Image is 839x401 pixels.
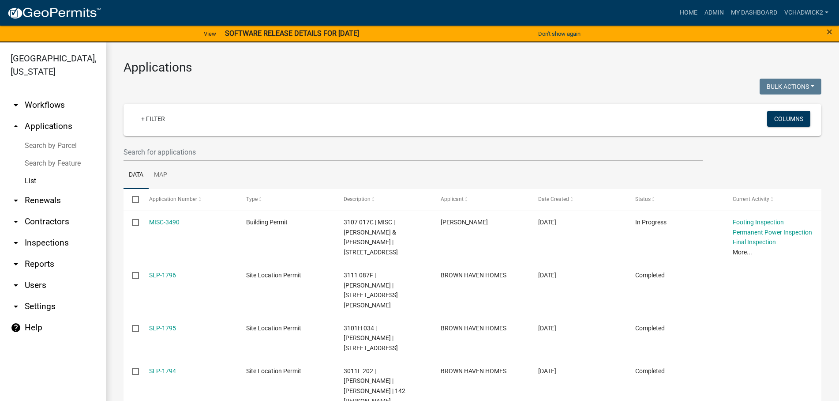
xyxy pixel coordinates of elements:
span: 3107 017C | MISC | JOSH & ALLISON STOVER | 1140 WHITEPATH SPRINGS RD [344,219,398,256]
datatable-header-cell: Status [627,189,724,210]
a: View [200,26,220,41]
span: Site Location Permit [246,367,301,375]
span: 3101H 034 | CHARLOTTE REED | 1110 HIGH SUMMIT DR [344,325,398,352]
a: Map [149,161,172,189]
span: Completed [635,272,665,279]
span: 09/24/2025 [538,325,556,332]
i: arrow_drop_down [11,280,21,291]
span: Date Created [538,196,569,202]
span: Status [635,196,651,202]
a: MISC-3490 [149,219,180,226]
i: arrow_drop_down [11,259,21,269]
button: Bulk Actions [760,79,821,95]
a: SLP-1796 [149,272,176,279]
span: Current Activity [733,196,769,202]
span: BROWN HAVEN HOMES [441,272,506,279]
a: SLP-1794 [149,367,176,375]
span: JOSH E. STOVER [441,219,488,226]
span: BROWN HAVEN HOMES [441,325,506,332]
span: Completed [635,325,665,332]
a: Permanent Power Inspection [733,229,812,236]
a: Admin [701,4,727,21]
button: Close [827,26,832,37]
datatable-header-cell: Select [124,189,140,210]
datatable-header-cell: Applicant [432,189,530,210]
datatable-header-cell: Type [238,189,335,210]
i: arrow_drop_down [11,238,21,248]
span: Description [344,196,371,202]
strong: SOFTWARE RELEASE DETAILS FOR [DATE] [225,29,359,38]
span: In Progress [635,219,667,226]
button: Don't show again [535,26,584,41]
span: 09/24/2025 [538,219,556,226]
h3: Applications [124,60,821,75]
datatable-header-cell: Application Number [140,189,238,210]
i: arrow_drop_down [11,195,21,206]
a: Footing Inspection [733,219,784,226]
a: SLP-1795 [149,325,176,332]
span: 09/24/2025 [538,367,556,375]
i: arrow_drop_down [11,100,21,110]
i: arrow_drop_down [11,301,21,312]
span: Type [246,196,258,202]
span: 3111 087F | CATHERINE D MULKEY | 88 PIKE RD [344,272,398,309]
datatable-header-cell: Description [335,189,432,210]
a: My Dashboard [727,4,781,21]
i: help [11,322,21,333]
input: Search for applications [124,143,703,161]
button: Columns [767,111,810,127]
a: More... [733,249,752,256]
datatable-header-cell: Current Activity [724,189,821,210]
span: 09/24/2025 [538,272,556,279]
a: VChadwick2 [781,4,832,21]
span: Building Permit [246,219,288,226]
a: Data [124,161,149,189]
i: arrow_drop_up [11,121,21,132]
span: Application Number [149,196,197,202]
span: Site Location Permit [246,272,301,279]
i: arrow_drop_down [11,216,21,227]
a: Final Inspection [733,238,776,246]
span: × [827,26,832,38]
span: Site Location Permit [246,325,301,332]
a: + Filter [134,111,172,127]
a: Home [676,4,701,21]
span: Completed [635,367,665,375]
span: Applicant [441,196,464,202]
span: BROWN HAVEN HOMES [441,367,506,375]
datatable-header-cell: Date Created [529,189,627,210]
